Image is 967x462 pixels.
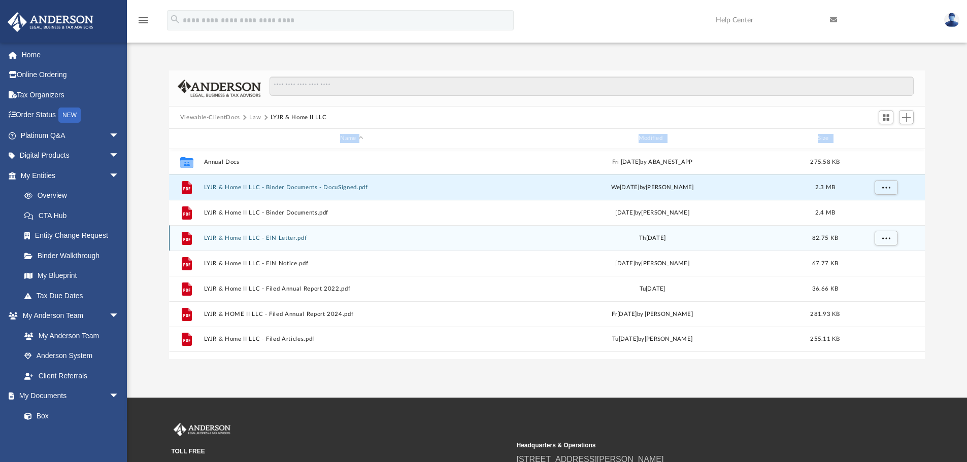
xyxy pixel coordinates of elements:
[7,306,129,326] a: My Anderson Teamarrow_drop_down
[180,113,240,122] button: Viewable-ClientDocs
[109,146,129,166] span: arrow_drop_down
[7,146,135,166] a: Digital Productsarrow_drop_down
[812,235,838,240] span: 82.75 KB
[810,311,840,316] span: 281.93 KB
[7,85,135,105] a: Tax Organizers
[504,134,801,143] div: Modified
[170,14,181,25] i: search
[874,180,897,195] button: More options
[204,159,499,165] button: Annual Docs
[7,45,135,65] a: Home
[204,260,499,267] button: LYJR & Home II LLC - EIN Notice.pdf
[14,226,135,246] a: Entity Change Request
[504,233,800,242] div: Th[DATE]
[812,260,838,266] span: 67.77 KB
[810,336,840,342] span: 255.11 KB
[7,165,135,186] a: My Entitiesarrow_drop_down
[504,157,800,166] div: Fri [DATE] by ABA_NEST_APP
[204,286,499,292] button: LYJR & Home II LLC - Filed Annual Report 2022.pdf
[14,286,135,306] a: Tax Due Dates
[504,335,800,344] div: Tu[DATE] by[PERSON_NAME]
[204,235,499,241] button: LYJR & Home II LLC - EIN Letter.pdf
[899,110,914,124] button: Add
[172,447,510,456] small: TOLL FREE
[812,286,838,291] span: 36.66 KB
[172,423,232,436] img: Anderson Advisors Platinum Portal
[174,134,199,143] div: id
[7,125,135,146] a: Platinum Q&Aarrow_drop_down
[874,230,897,245] button: More options
[14,426,129,446] a: Meeting Minutes
[109,125,129,146] span: arrow_drop_down
[204,336,499,342] button: LYJR & Home II LLC - Filed Articles.pdf
[204,209,499,216] button: LYJR & Home II LLC - Binder Documents.pdf
[7,386,129,406] a: My Documentsarrow_drop_down
[805,134,845,143] div: Size
[504,183,800,192] div: We[DATE] by[PERSON_NAME]
[810,159,840,164] span: 275.58 KB
[109,165,129,186] span: arrow_drop_down
[204,184,499,191] button: LYJR & Home II LLC - Binder Documents - DocuSigned.pdf
[504,309,800,318] div: Fr[DATE] by [PERSON_NAME]
[815,184,835,190] span: 2.3 MB
[14,346,129,366] a: Anderson System
[944,13,959,27] img: User Pic
[109,386,129,407] span: arrow_drop_down
[504,208,800,217] div: [DATE] by[PERSON_NAME]
[249,113,261,122] button: Law
[169,149,925,359] div: grid
[270,77,914,96] input: Search files and folders
[517,441,855,450] small: Headquarters & Operations
[504,284,800,293] div: Tu[DATE]
[879,110,894,124] button: Switch to Grid View
[14,406,124,426] a: Box
[815,209,835,215] span: 2.4 MB
[7,105,135,126] a: Order StatusNEW
[7,65,135,85] a: Online Ordering
[14,366,129,386] a: Client Referrals
[14,266,129,286] a: My Blueprint
[14,326,124,346] a: My Anderson Team
[271,113,327,122] button: LYJR & Home II LLC
[203,134,499,143] div: Name
[5,12,96,32] img: Anderson Advisors Platinum Portal
[14,205,135,226] a: CTA Hub
[14,245,135,266] a: Binder Walkthrough
[14,186,135,206] a: Overview
[109,306,129,327] span: arrow_drop_down
[58,108,81,123] div: NEW
[137,19,149,26] a: menu
[137,14,149,26] i: menu
[204,311,499,317] button: LYJR & HOME II LLC - Filed Annual Report 2024.pdf
[504,259,800,268] div: [DATE] by[PERSON_NAME]
[850,134,921,143] div: id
